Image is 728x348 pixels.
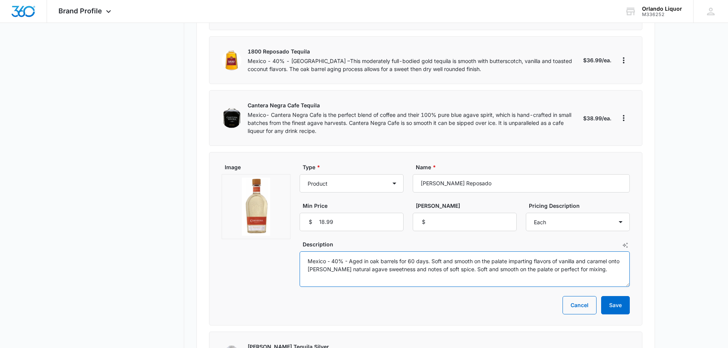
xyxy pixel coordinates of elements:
[242,178,270,236] img: Product or services preview image
[416,202,520,210] label: [PERSON_NAME]
[618,112,630,124] button: More
[248,101,577,109] p: Cantera Negra Cafe Tequila
[622,242,628,248] button: AI Text Generator
[248,111,577,135] p: Mexico- Cantera Negra Cafe is the perfect blend of coffee and their 100% pure blue agave spirit, ...
[303,163,407,171] label: Type
[601,296,630,314] button: Save
[642,12,682,17] div: account id
[248,57,577,73] p: Mexico - 40% - [GEOGRAPHIC_DATA] –This moderately full-bodied gold tequila is smooth with butters...
[416,163,633,171] label: Name
[303,202,407,210] label: Min Price
[225,163,293,171] label: Image
[642,6,682,12] div: account name
[248,47,577,55] p: 1800 Reposado Tequila
[563,296,597,314] button: Cancel
[303,240,633,248] label: Description
[583,114,611,122] p: $38.99/ea.
[300,251,630,287] textarea: Mexico - 40% - Aged in oak barrels for 60 days. Soft and smooth on the palate imparting flavors o...
[529,202,633,210] label: Pricing Description
[583,56,611,64] p: $36.99/ea.
[304,213,316,231] div: $
[417,213,430,231] div: $
[618,54,630,66] button: More
[58,7,102,15] span: Brand Profile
